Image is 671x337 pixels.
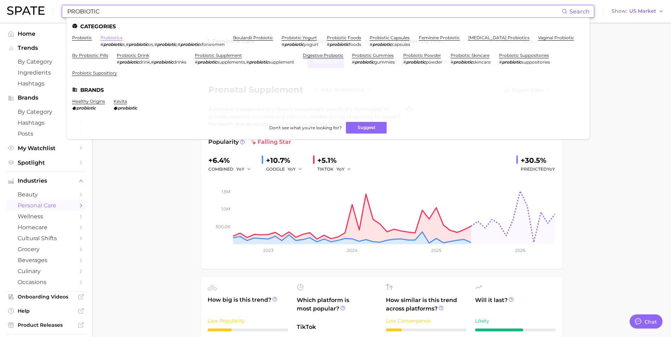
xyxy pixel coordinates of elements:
[6,67,86,78] a: Ingredients
[268,59,294,65] span: supplement
[426,59,442,65] span: powder
[521,59,550,65] span: suppositories
[6,244,86,255] a: grocery
[352,53,394,58] a: probiotic gummies
[18,257,74,264] span: beverages
[18,224,74,231] span: homecare
[173,59,186,65] span: drinks
[18,235,74,242] span: cultural shifts
[282,35,317,40] a: probiotic yogurt
[139,59,150,65] span: drink
[208,138,239,146] span: Popularity
[217,59,245,65] span: supplements
[126,42,129,47] span: #
[72,99,105,104] a: healthy origins
[100,42,225,47] div: , , ,
[100,42,103,47] span: #
[6,266,86,277] a: culinary
[370,42,372,47] span: #
[198,59,217,65] em: probiotic
[453,59,473,65] em: probiotic
[547,166,555,172] span: YoY
[327,35,361,40] a: probiotic foods
[180,42,200,47] em: probiotic
[18,178,74,184] span: Industries
[451,59,453,65] span: #
[18,322,74,328] span: Product Releases
[269,125,342,130] span: Don't see what you're looking for?
[148,42,153,47] span: os
[303,53,343,58] a: digestive probiotic
[72,87,584,93] li: Brands
[297,323,377,331] span: TikTok
[6,157,86,168] a: Spotlight
[236,166,244,172] span: YoY
[403,53,441,58] a: probiotic powder
[317,155,356,166] div: +5.1%
[6,117,86,128] a: Hashtags
[117,59,186,65] div: ,
[370,35,410,40] a: probiotic capsules
[6,106,86,117] a: by Category
[386,329,467,331] div: 2 / 10
[284,42,304,47] em: probiotic
[195,53,242,58] a: probiotic supplement
[499,53,549,58] a: probiotic suppositories
[6,56,86,67] a: by Category
[114,99,127,104] a: kevita
[18,159,74,166] span: Spotlight
[6,43,86,53] button: Trends
[250,139,256,145] img: falling star
[100,35,122,40] a: probiotics
[569,8,590,15] span: Search
[288,166,296,172] span: YoY
[263,248,273,253] tspan: 2023
[372,42,392,47] em: probiotic
[6,222,86,233] a: homecare
[18,202,74,209] span: personal care
[336,166,345,172] span: YoY
[72,53,108,58] a: bv probiotic pills
[246,59,249,65] span: #
[18,279,74,285] span: occasions
[18,108,74,115] span: by Category
[431,248,441,253] tspan: 2025
[249,59,268,65] em: probiotic
[76,105,96,111] em: probiotic
[18,95,74,101] span: Brands
[327,42,330,47] span: #
[208,165,256,173] div: combined
[629,9,656,13] span: US Market
[18,246,74,253] span: grocery
[386,296,467,313] span: How similar is this trend across platforms?
[538,35,574,40] a: vaginal probiotic
[336,165,352,173] button: YoY
[502,59,521,65] em: probiotic
[6,93,86,103] button: Brands
[18,58,74,65] span: by Category
[195,59,294,65] div: ,
[6,255,86,266] a: beverages
[349,42,361,47] span: foods
[419,35,460,40] a: feminine probiotic
[236,165,251,173] button: YoY
[317,165,356,173] div: TIKTOK
[6,28,86,39] a: Home
[117,53,149,58] a: probiotic drink
[120,59,139,65] em: probiotic
[6,143,86,154] a: My Watchlist
[6,189,86,200] a: beauty
[468,35,530,40] a: [MEDICAL_DATA] probiotics
[18,69,74,76] span: Ingredients
[347,248,357,253] tspan: 2024
[499,59,502,65] span: #
[117,59,120,65] span: #
[208,296,288,313] span: How big is this trend?
[18,119,74,126] span: Hashtags
[18,308,74,314] span: Help
[473,59,491,65] span: skincare
[72,23,584,29] li: Categories
[515,248,525,253] tspan: 2026
[18,294,74,300] span: Onboarding Videos
[18,213,74,220] span: wellness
